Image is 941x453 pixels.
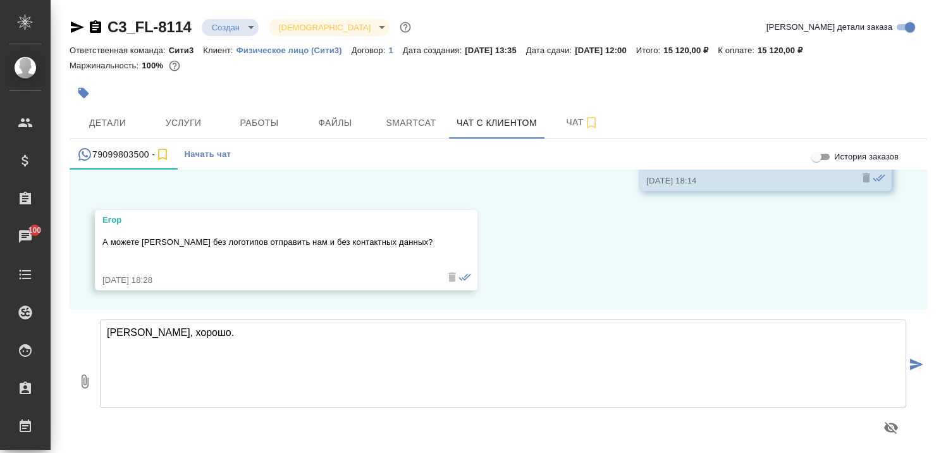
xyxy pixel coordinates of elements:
[237,44,352,55] a: Физическое лицо (Сити3)
[269,19,390,36] div: Создан
[575,46,636,55] p: [DATE] 12:00
[202,19,259,36] div: Создан
[663,46,718,55] p: 15 120,00 ₽
[275,22,374,33] button: [DEMOGRAPHIC_DATA]
[646,175,847,187] div: [DATE] 18:14
[70,46,169,55] p: Ответственная команда:
[465,46,526,55] p: [DATE] 13:35
[102,274,433,287] div: [DATE] 18:28
[178,139,237,170] button: Начать чат
[77,147,170,163] div: 79099803500 (Егор) - (undefined)
[526,46,575,55] p: Дата сдачи:
[352,46,389,55] p: Договор:
[108,18,192,35] a: C3_FL-8114
[102,236,433,249] p: А можете [PERSON_NAME] без логотипов отправить нам и без контактных данных?
[552,115,613,130] span: Чат
[88,20,103,35] button: Скопировать ссылку
[70,20,85,35] button: Скопировать ссылку для ЯМессенджера
[169,46,204,55] p: Сити3
[636,46,663,55] p: Итого:
[155,147,170,162] svg: Подписаться
[305,115,366,131] span: Файлы
[388,46,402,55] p: 1
[584,115,599,130] svg: Подписаться
[70,61,142,70] p: Маржинальность:
[70,139,927,170] div: simple tabs example
[381,115,441,131] span: Smartcat
[142,61,166,70] p: 100%
[153,115,214,131] span: Услуги
[758,46,812,55] p: 15 120,00 ₽
[718,46,758,55] p: К оплате:
[184,147,231,162] span: Начать чат
[3,221,47,252] a: 100
[208,22,243,33] button: Создан
[237,46,352,55] p: Физическое лицо (Сити3)
[166,58,183,74] button: 0.00 RUB;
[203,46,236,55] p: Клиент:
[77,115,138,131] span: Детали
[388,44,402,55] a: 1
[229,115,290,131] span: Работы
[766,21,892,34] span: [PERSON_NAME] детали заказа
[102,214,433,226] div: Егор
[457,115,537,131] span: Чат с клиентом
[834,151,899,163] span: История заказов
[876,413,906,443] button: Предпросмотр
[21,224,49,237] span: 100
[70,79,97,107] button: Добавить тэг
[403,46,465,55] p: Дата создания:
